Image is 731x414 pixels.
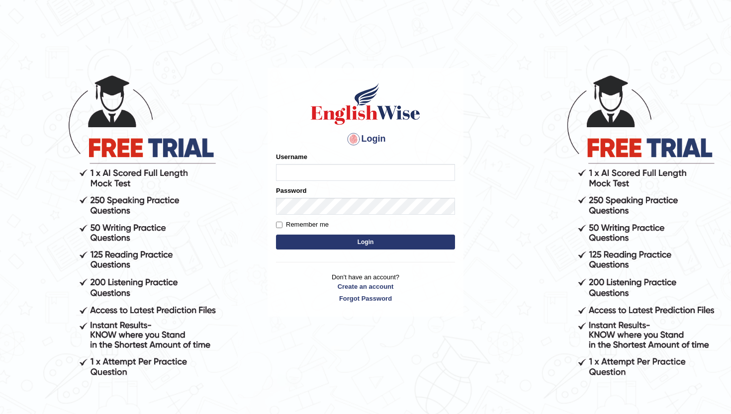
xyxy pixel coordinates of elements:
[276,131,455,147] h4: Login
[276,282,455,291] a: Create an account
[276,272,455,303] p: Don't have an account?
[276,186,306,195] label: Password
[276,294,455,303] a: Forgot Password
[276,152,307,162] label: Username
[276,235,455,249] button: Login
[309,82,422,126] img: Logo of English Wise sign in for intelligent practice with AI
[276,220,329,230] label: Remember me
[276,222,282,228] input: Remember me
